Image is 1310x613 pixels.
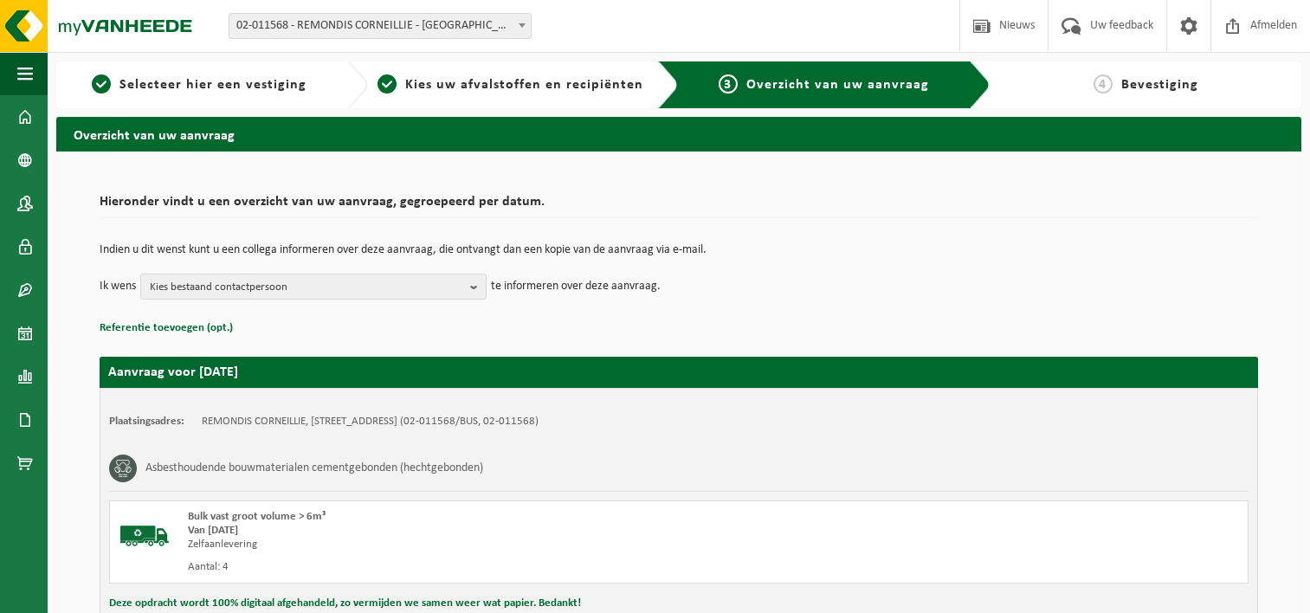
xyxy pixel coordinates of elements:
[150,274,463,300] span: Kies bestaand contactpersoon
[378,74,397,94] span: 2
[188,511,326,522] span: Bulk vast groot volume > 6m³
[188,525,238,536] strong: Van [DATE]
[405,78,643,92] span: Kies uw afvalstoffen en recipiënten
[1094,74,1113,94] span: 4
[65,74,333,95] a: 1Selecteer hier een vestiging
[108,365,238,379] strong: Aanvraag voor [DATE]
[202,415,539,429] td: REMONDIS CORNEILLIE, [STREET_ADDRESS] (02-011568/BUS, 02-011568)
[188,560,748,574] div: Aantal: 4
[100,195,1258,218] h2: Hieronder vindt u een overzicht van uw aanvraag, gegroepeerd per datum.
[140,274,487,300] button: Kies bestaand contactpersoon
[100,317,233,339] button: Referentie toevoegen (opt.)
[56,117,1301,151] h2: Overzicht van uw aanvraag
[188,538,748,552] div: Zelfaanlevering
[145,455,483,482] h3: Asbesthoudende bouwmaterialen cementgebonden (hechtgebonden)
[100,274,136,300] p: Ik wens
[92,74,111,94] span: 1
[491,274,661,300] p: te informeren over deze aanvraag.
[1121,78,1198,92] span: Bevestiging
[746,78,929,92] span: Overzicht van uw aanvraag
[100,244,1258,256] p: Indien u dit wenst kunt u een collega informeren over deze aanvraag, die ontvangt dan een kopie v...
[719,74,738,94] span: 3
[119,78,307,92] span: Selecteer hier een vestiging
[229,13,532,39] span: 02-011568 - REMONDIS CORNEILLIE - BRUGGE
[119,510,171,562] img: BL-SO-LV.png
[229,14,531,38] span: 02-011568 - REMONDIS CORNEILLIE - BRUGGE
[109,416,184,427] strong: Plaatsingsadres:
[377,74,645,95] a: 2Kies uw afvalstoffen en recipiënten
